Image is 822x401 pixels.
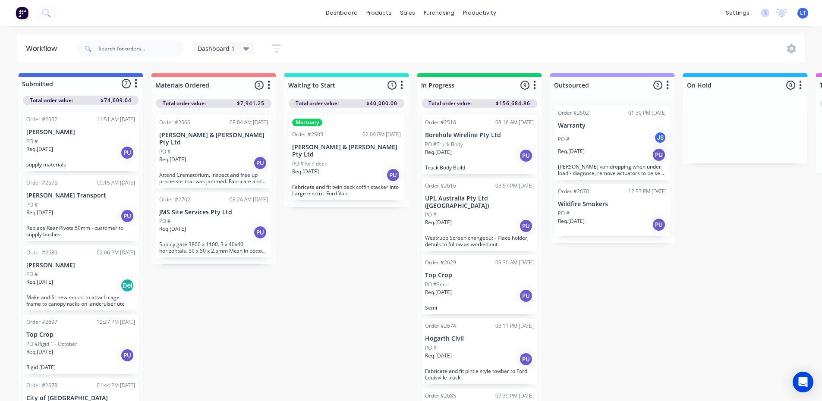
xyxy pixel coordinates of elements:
[652,148,666,162] div: PU
[26,318,57,326] div: Order #2697
[793,372,813,392] div: Open Intercom Messenger
[321,6,362,19] a: dashboard
[558,109,589,117] div: Order #2502
[26,161,135,168] p: supply materials
[425,335,534,342] p: Hogarth CIvil
[386,168,400,182] div: PU
[163,100,206,107] span: Total order value:
[721,6,754,19] div: settings
[292,168,319,175] p: Req. [DATE]
[628,109,667,117] div: 01:30 PM [DATE]
[495,182,534,190] div: 03:57 PM [DATE]
[156,192,271,258] div: Order #270208:24 AM [DATE]JMS Site Services Pty LtdPO #Req.[DATE]PUSupply gate 3800 x 1100. 3 x 4...
[425,119,456,126] div: Order #2516
[292,144,401,158] p: [PERSON_NAME] & [PERSON_NAME] Pty Ltd
[159,156,186,163] p: Req. [DATE]
[159,119,190,126] div: Order #2666
[26,225,135,238] p: Replace Rear Pivots 50mm - customer to supply bushes
[366,100,397,107] span: $40,000.00
[459,6,501,19] div: productivity
[292,160,327,168] p: PO #Twin deck
[425,304,534,311] p: Semi
[362,6,396,19] div: products
[159,209,268,216] p: JMS Site Services Pty Ltd
[120,209,134,223] div: PU
[26,209,53,216] p: Req. [DATE]
[396,6,419,19] div: sales
[425,322,456,330] div: Order #2674
[558,147,585,155] p: Req. [DATE]
[159,132,268,146] p: [PERSON_NAME] & [PERSON_NAME] Pty Ltd
[26,364,135,370] p: Rigid [DATE]
[428,100,472,107] span: Total order value:
[558,210,570,217] p: PO #
[558,188,589,195] div: Order #2670
[97,179,135,187] div: 09:15 AM [DATE]
[26,44,61,54] div: Workflow
[425,164,534,171] p: Truck Body Build
[495,392,534,400] div: 07:39 PM [DATE]
[159,172,268,185] p: Attend Crematorium, inspect and free up processor that was jammed. Fabricate and install racking ...
[422,319,537,384] div: Order #267403:11 PM [DATE]Hogarth CIvilPO #Req.[DATE]PUFabricate and fit pintle style towbar to F...
[97,318,135,326] div: 12:27 PM [DATE]
[425,235,534,247] p: Westrupp Screen changeout - Place holder, details to follow as worked out.
[519,149,533,163] div: PU
[558,163,667,176] p: [PERSON_NAME] van dropping when under load - diagnose, remove actuators to be sent away for repai...
[156,115,271,188] div: Order #266608:04 AM [DATE][PERSON_NAME] & [PERSON_NAME] Pty LtdPO #Req.[DATE]PUAttend Crematorium...
[101,97,132,104] span: $74,609.04
[26,128,135,136] p: [PERSON_NAME]
[98,40,184,57] input: Search for orders...
[159,196,190,204] div: Order #2702
[198,44,235,53] span: Dashboard 1
[425,352,452,360] p: Req. [DATE]
[519,219,533,233] div: PU
[159,217,171,225] p: PO #
[554,106,670,180] div: Order #250201:30 PM [DATE]WarrantyPO #JSReq.[DATE]PU[PERSON_NAME] van dropping when under load - ...
[558,200,667,208] p: Wildfire Smokers
[26,331,135,338] p: Top Crop
[422,115,537,174] div: Order #251608:16 AM [DATE]Borehole Wireline Pty LtdPO #Truck BodyReq.[DATE]PUTruck Body Build
[519,352,533,366] div: PU
[800,9,806,17] span: LT
[23,175,139,241] div: Order #267609:15 AM [DATE][PERSON_NAME] TransportPO #Req.[DATE]PUReplace Rear Pivots 50mm - custo...
[425,211,437,219] p: PO #
[425,141,463,148] p: PO #Truck Body
[120,279,134,292] div: Del
[120,348,134,362] div: PU
[419,6,459,19] div: purchasing
[26,270,38,278] p: PO #
[422,255,537,314] div: Order #262909:30 AM [DATE]Top CropPO #SemiReq.[DATE]PUSemi
[26,179,57,187] div: Order #2676
[26,278,53,286] p: Req. [DATE]
[558,135,570,143] p: PO #
[26,249,57,257] div: Order #2680
[253,156,267,170] div: PU
[97,382,135,389] div: 01:44 PM [DATE]
[652,218,666,232] div: PU
[425,288,452,296] p: Req. [DATE]
[362,131,401,138] div: 02:09 PM [DATE]
[554,184,670,236] div: Order #267012:53 PM [DATE]Wildfire SmokersPO #Req.[DATE]PU
[628,188,667,195] div: 12:53 PM [DATE]
[230,119,268,126] div: 08:04 AM [DATE]
[159,148,171,156] p: PO #
[425,259,456,266] div: Order #2629
[425,132,534,139] p: Borehole Wireline Pty Ltd
[26,340,77,348] p: PO #Rigid 1 - October
[292,131,323,138] div: Order #2503
[425,344,437,352] p: PO #
[425,219,452,226] p: Req. [DATE]
[16,6,28,19] img: Factory
[26,348,53,356] p: Req. [DATE]
[425,368,534,381] p: Fabricate and fit pintle style towbar to Ford Louisville truck
[425,182,456,190] div: Order #2616
[425,392,456,400] div: Order #2685
[496,100,530,107] span: $156,684.86
[495,259,534,266] div: 09:30 AM [DATE]
[26,382,57,389] div: Order #2678
[26,294,135,307] p: Make and fit new mount to attach cage frame to canopy racks on landcruiser ute
[292,184,401,197] p: Fabricate and fit twin deck coffin stacker into Large electric Ford Van.
[30,97,73,104] span: Total order value:
[159,241,268,254] p: Supply gate 3800 x 1100. 3 x 40x40 horizontals. 50 x 50 x 2.5mm Mesh in bottom 2 x sections, 40 x...
[26,201,38,209] p: PO #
